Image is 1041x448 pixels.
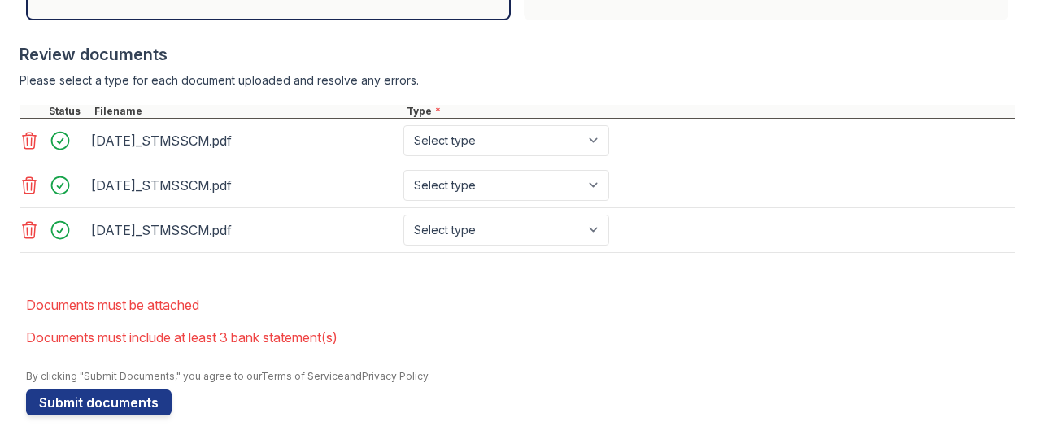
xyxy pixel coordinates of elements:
li: Documents must include at least 3 bank statement(s) [26,321,1015,354]
div: Type [403,105,1015,118]
button: Submit documents [26,389,172,415]
div: By clicking "Submit Documents," you agree to our and [26,370,1015,383]
a: Terms of Service [261,370,344,382]
div: Review documents [20,43,1015,66]
a: Privacy Policy. [362,370,430,382]
div: [DATE]_STMSSCM.pdf [91,172,397,198]
div: [DATE]_STMSSCM.pdf [91,128,397,154]
div: Status [46,105,91,118]
li: Documents must be attached [26,289,1015,321]
div: [DATE]_STMSSCM.pdf [91,217,397,243]
div: Filename [91,105,403,118]
div: Please select a type for each document uploaded and resolve any errors. [20,72,1015,89]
